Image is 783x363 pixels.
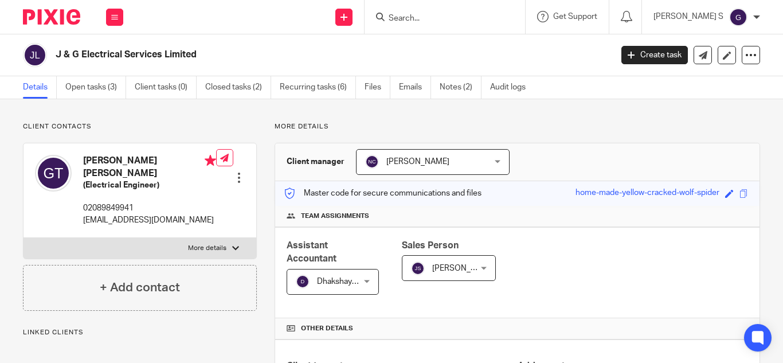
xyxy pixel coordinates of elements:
[402,241,459,250] span: Sales Person
[575,187,719,200] div: home-made-yellow-cracked-wolf-spider
[432,264,495,272] span: [PERSON_NAME]
[296,275,310,288] img: svg%3E
[23,76,57,99] a: Details
[399,76,431,99] a: Emails
[100,279,180,296] h4: + Add contact
[301,212,369,221] span: Team assignments
[275,122,760,131] p: More details
[729,8,747,26] img: svg%3E
[23,9,80,25] img: Pixie
[35,155,72,192] img: svg%3E
[56,49,495,61] h2: J & G Electrical Services Limited
[440,76,481,99] a: Notes (2)
[301,324,353,333] span: Other details
[280,76,356,99] a: Recurring tasks (6)
[284,188,481,199] p: Master code for secure communications and files
[287,156,344,167] h3: Client manager
[387,14,491,24] input: Search
[490,76,534,99] a: Audit logs
[135,76,197,99] a: Client tasks (0)
[386,158,449,166] span: [PERSON_NAME]
[23,43,47,67] img: svg%3E
[205,155,216,166] i: Primary
[653,11,723,22] p: [PERSON_NAME] S
[287,241,336,263] span: Assistant Accountant
[365,155,379,169] img: svg%3E
[65,76,126,99] a: Open tasks (3)
[23,328,257,337] p: Linked clients
[83,202,216,214] p: 02089849941
[365,76,390,99] a: Files
[83,155,216,179] h4: [PERSON_NAME] [PERSON_NAME]
[83,214,216,226] p: [EMAIL_ADDRESS][DOMAIN_NAME]
[83,179,216,191] h5: (Electrical Engineer)
[317,278,365,286] span: Dhakshaya M
[23,122,257,131] p: Client contacts
[553,13,597,21] span: Get Support
[188,244,226,253] p: More details
[411,261,425,275] img: svg%3E
[621,46,688,64] a: Create task
[205,76,271,99] a: Closed tasks (2)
